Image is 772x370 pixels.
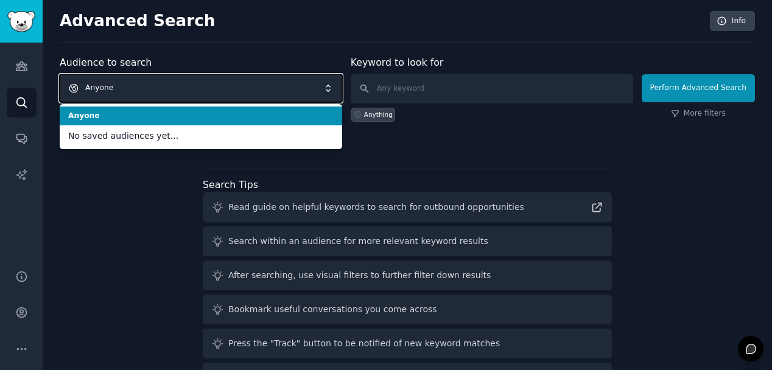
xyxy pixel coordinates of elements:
a: More filters [671,108,726,119]
a: Info [710,11,755,32]
button: Anyone [60,74,342,102]
span: Anyone [68,111,334,122]
button: Perform Advanced Search [642,74,755,102]
input: Any keyword [351,74,633,103]
label: Audience to search [60,57,152,68]
img: GummySearch logo [7,11,35,32]
div: Anything [364,110,393,119]
div: Search within an audience for more relevant keyword results [228,235,488,248]
ul: Anyone [60,104,342,149]
div: Read guide on helpful keywords to search for outbound opportunities [228,201,524,214]
div: After searching, use visual filters to further filter down results [228,269,491,282]
label: Search Tips [203,179,258,190]
div: Press the "Track" button to be notified of new keyword matches [228,337,500,350]
div: Bookmark useful conversations you come across [228,303,437,316]
label: Keyword to look for [351,57,444,68]
span: No saved audiences yet... [68,130,334,142]
h2: Advanced Search [60,12,703,31]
